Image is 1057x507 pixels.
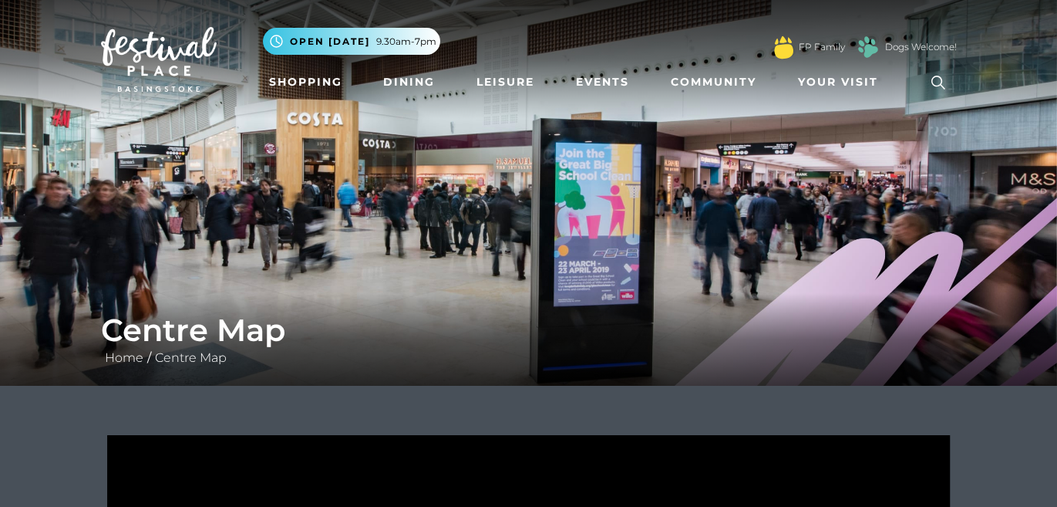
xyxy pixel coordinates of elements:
[570,68,635,96] a: Events
[470,68,540,96] a: Leisure
[151,350,231,365] a: Centre Map
[792,68,892,96] a: Your Visit
[290,35,370,49] span: Open [DATE]
[377,68,441,96] a: Dining
[799,40,845,54] a: FP Family
[376,35,436,49] span: 9.30am-7pm
[101,27,217,92] img: Festival Place Logo
[89,312,968,367] div: /
[263,28,440,55] button: Open [DATE] 9.30am-7pm
[885,40,957,54] a: Dogs Welcome!
[263,68,348,96] a: Shopping
[101,350,147,365] a: Home
[101,312,957,349] h1: Centre Map
[798,74,878,90] span: Your Visit
[665,68,762,96] a: Community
